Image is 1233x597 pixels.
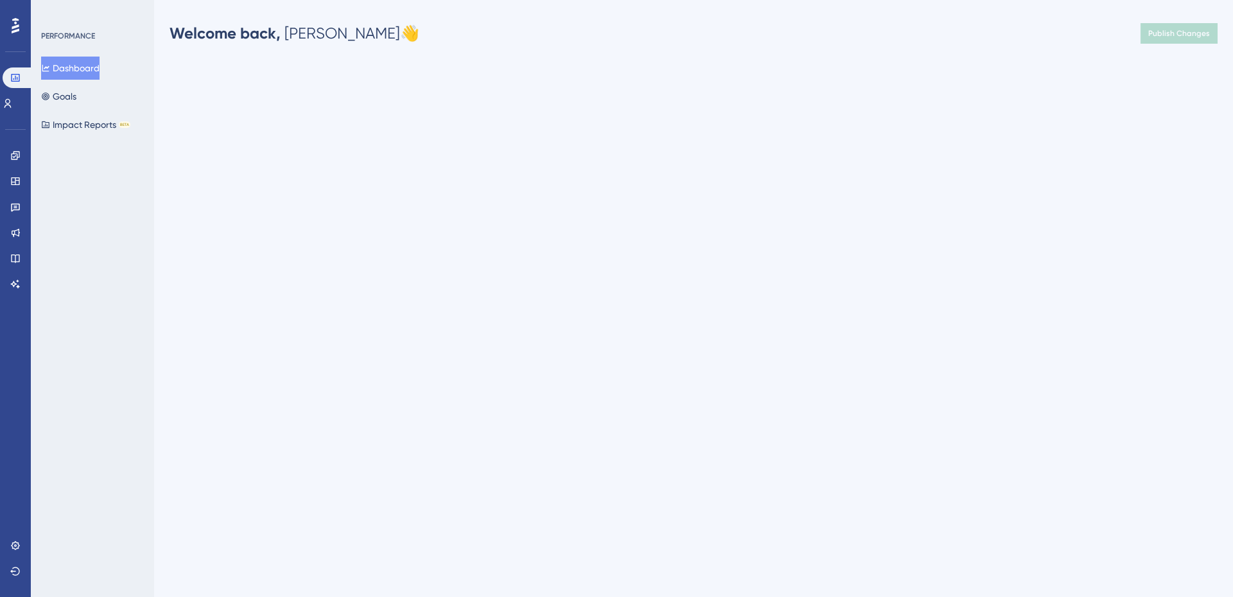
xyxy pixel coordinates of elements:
div: [PERSON_NAME] 👋 [170,23,419,44]
button: Goals [41,85,76,108]
button: Dashboard [41,57,100,80]
span: Welcome back, [170,24,281,42]
button: Publish Changes [1141,23,1218,44]
div: PERFORMANCE [41,31,95,41]
span: Publish Changes [1148,28,1210,39]
div: BETA [119,121,130,128]
button: Impact ReportsBETA [41,113,130,136]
